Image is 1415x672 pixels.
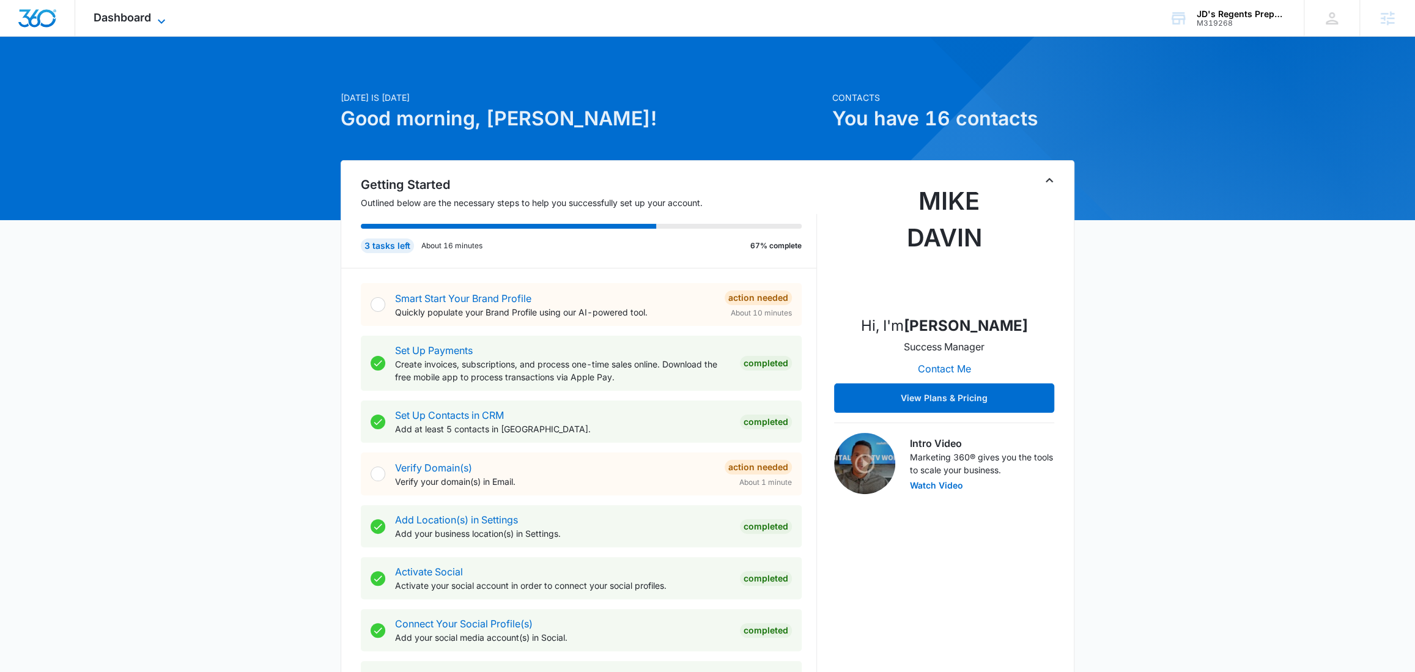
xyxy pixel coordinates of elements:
img: Mike Davin [883,183,1005,305]
a: Activate Social [395,566,463,578]
div: account name [1197,9,1286,19]
button: Contact Me [906,354,983,383]
div: Completed [740,519,792,534]
p: About 16 minutes [421,240,482,251]
a: Connect Your Social Profile(s) [395,618,533,630]
div: Completed [740,415,792,429]
button: Watch Video [910,481,963,490]
p: [DATE] is [DATE] [341,91,825,104]
h2: Getting Started [361,175,817,194]
p: Create invoices, subscriptions, and process one-time sales online. Download the free mobile app t... [395,358,730,383]
span: About 10 minutes [731,308,792,319]
span: About 1 minute [739,477,792,488]
a: Set Up Payments [395,344,473,356]
a: Smart Start Your Brand Profile [395,292,531,305]
button: Toggle Collapse [1042,173,1057,188]
div: account id [1197,19,1286,28]
strong: [PERSON_NAME] [904,317,1028,334]
a: Set Up Contacts in CRM [395,409,504,421]
a: Verify Domain(s) [395,462,472,474]
p: Verify your domain(s) in Email. [395,475,715,488]
div: Completed [740,623,792,638]
div: Action Needed [725,460,792,474]
h1: Good morning, [PERSON_NAME]! [341,104,825,133]
div: Completed [740,356,792,371]
button: View Plans & Pricing [834,383,1054,413]
p: Add your social media account(s) in Social. [395,631,730,644]
img: Intro Video [834,433,895,494]
p: Marketing 360® gives you the tools to scale your business. [910,451,1054,476]
p: Quickly populate your Brand Profile using our AI-powered tool. [395,306,715,319]
h3: Intro Video [910,436,1054,451]
p: Add at least 5 contacts in [GEOGRAPHIC_DATA]. [395,423,730,435]
a: Add Location(s) in Settings [395,514,518,526]
div: Completed [740,571,792,586]
div: 3 tasks left [361,238,414,253]
p: Activate your social account in order to connect your social profiles. [395,579,730,592]
span: Dashboard [94,11,151,24]
p: Add your business location(s) in Settings. [395,527,730,540]
div: Action Needed [725,290,792,305]
p: Outlined below are the necessary steps to help you successfully set up your account. [361,196,817,209]
p: 67% complete [750,240,802,251]
p: Contacts [832,91,1074,104]
p: Success Manager [904,339,985,354]
p: Hi, I'm [861,315,1028,337]
h1: You have 16 contacts [832,104,1074,133]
